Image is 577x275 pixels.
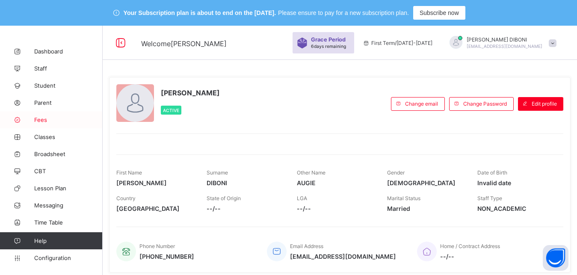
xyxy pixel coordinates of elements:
[543,245,568,271] button: Open asap
[34,65,103,72] span: Staff
[34,116,103,123] span: Fees
[467,36,542,43] span: [PERSON_NAME] DIBONI
[34,48,103,55] span: Dashboard
[463,101,507,107] span: Change Password
[477,205,555,212] span: NON_ACADEMIC
[311,36,346,43] span: Grace Period
[290,253,396,260] span: [EMAIL_ADDRESS][DOMAIN_NAME]
[139,253,194,260] span: [PHONE_NUMBER]
[34,237,102,244] span: Help
[387,205,465,212] span: Married
[116,205,194,212] span: [GEOGRAPHIC_DATA]
[387,169,405,176] span: Gender
[290,243,323,249] span: Email Address
[34,254,102,261] span: Configuration
[387,195,420,201] span: Marital Status
[34,99,103,106] span: Parent
[34,219,103,226] span: Time Table
[477,169,507,176] span: Date of Birth
[297,38,308,48] img: sticker-purple.71386a28dfed39d6af7621340158ba97.svg
[116,169,142,176] span: First Name
[207,169,228,176] span: Surname
[34,168,103,174] span: CBT
[278,9,409,16] span: Please ensure to pay for a new subscription plan.
[440,253,500,260] span: --/--
[34,185,103,192] span: Lesson Plan
[405,101,438,107] span: Change email
[420,9,459,16] span: Subscribe now
[297,169,325,176] span: Other Name
[34,82,103,89] span: Student
[207,179,284,186] span: DIBONI
[34,133,103,140] span: Classes
[297,179,374,186] span: AUGIE
[477,195,502,201] span: Staff Type
[387,179,465,186] span: [DEMOGRAPHIC_DATA]
[440,243,500,249] span: Home / Contract Address
[139,243,175,249] span: Phone Number
[207,195,241,201] span: State of Origin
[363,40,432,46] span: session/term information
[124,9,276,16] span: Your Subscription plan is about to end on the [DATE].
[34,151,103,157] span: Broadsheet
[116,195,136,201] span: Country
[441,36,561,50] div: YUSUFDIBONI
[297,195,307,201] span: LGA
[34,202,103,209] span: Messaging
[467,44,542,49] span: [EMAIL_ADDRESS][DOMAIN_NAME]
[532,101,557,107] span: Edit profile
[163,108,179,113] span: Active
[141,39,227,48] span: Welcome [PERSON_NAME]
[207,205,284,212] span: --/--
[297,205,374,212] span: --/--
[116,179,194,186] span: [PERSON_NAME]
[311,44,346,49] span: 6 days remaining
[477,179,555,186] span: Invalid date
[161,89,220,97] span: [PERSON_NAME]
